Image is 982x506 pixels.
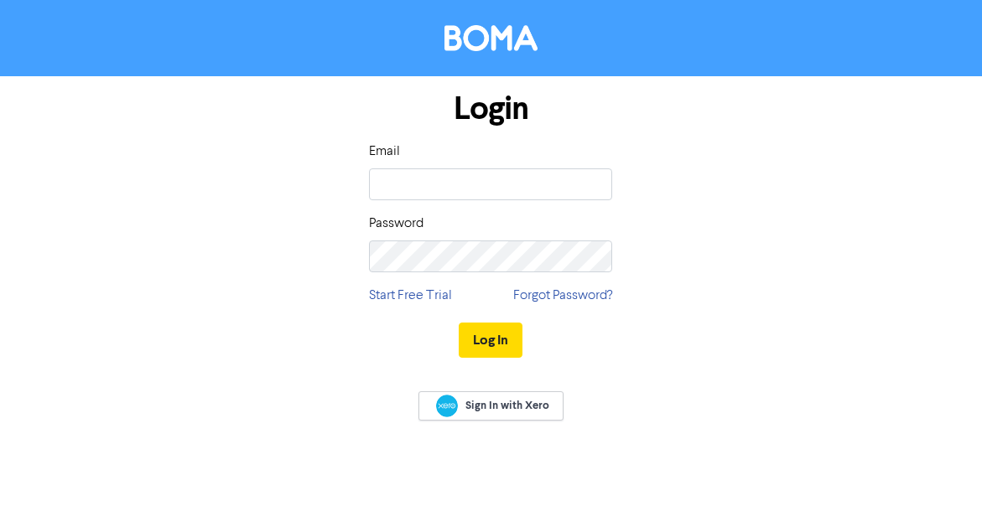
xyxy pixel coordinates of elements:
[513,286,612,306] a: Forgot Password?
[418,391,563,421] a: Sign In with Xero
[369,286,452,306] a: Start Free Trial
[436,395,458,417] img: Xero logo
[369,90,612,128] h1: Login
[444,25,538,51] img: BOMA Logo
[465,398,549,413] span: Sign In with Xero
[459,323,522,358] button: Log In
[369,142,400,162] label: Email
[369,214,423,234] label: Password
